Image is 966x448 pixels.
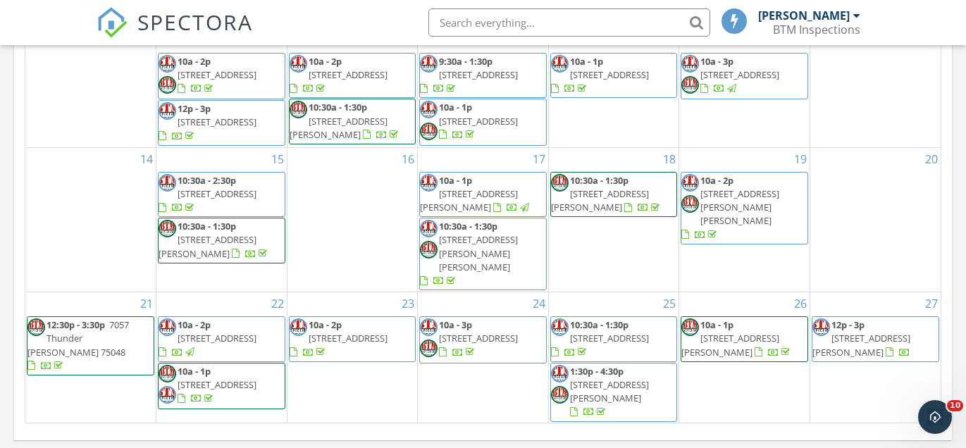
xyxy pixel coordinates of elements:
a: 10a - 1p [STREET_ADDRESS][PERSON_NAME] [420,174,531,213]
img: btminspections.jpg [27,318,45,336]
span: SPECTORA [137,7,253,37]
a: Go to September 19, 2025 [791,148,810,170]
span: [STREET_ADDRESS] [570,332,649,344]
a: 12:30p - 3:30p 7057 Thunder [PERSON_NAME] 75048 [27,316,154,375]
a: 12:30p - 3:30p 7057 Thunder [PERSON_NAME] 75048 [27,318,129,372]
span: [STREET_ADDRESS] [570,68,649,81]
a: 10a - 2p [STREET_ADDRESS] [158,53,285,99]
img: btminspections.jpg [681,195,699,213]
span: 10:30a - 1:30p [309,101,367,113]
td: Go to September 10, 2025 [418,28,549,147]
td: Go to September 20, 2025 [810,147,941,292]
a: 1:30p - 4:30p [STREET_ADDRESS][PERSON_NAME] [550,363,678,422]
td: Go to September 18, 2025 [548,147,679,292]
a: Go to September 23, 2025 [399,292,417,315]
a: Go to September 22, 2025 [268,292,287,315]
a: 10a - 2p [STREET_ADDRESS] [289,316,416,362]
span: [STREET_ADDRESS][PERSON_NAME] [420,187,518,213]
a: 10a - 2p [STREET_ADDRESS][PERSON_NAME][PERSON_NAME] [681,174,779,241]
img: btminspections.jpg [420,241,438,259]
td: Go to September 16, 2025 [287,147,418,292]
span: [STREET_ADDRESS] [178,68,256,81]
a: 10a - 1p [STREET_ADDRESS] [419,99,547,145]
td: Go to September 8, 2025 [156,28,287,147]
span: 10a - 2p [178,55,211,68]
td: Go to September 9, 2025 [287,28,418,147]
span: 10:30a - 1:30p [570,174,628,187]
span: [STREET_ADDRESS][PERSON_NAME] [159,233,256,259]
a: Go to September 25, 2025 [660,292,679,315]
a: 10a - 3p [STREET_ADDRESS] [700,55,779,94]
img: The Best Home Inspection Software - Spectora [97,7,128,38]
img: f406e5_258f05ae64ae59422b402d71679d2689.jpg [290,55,307,73]
img: f406e5_258f05ae64ae59422b402d71679d2689.jpg [420,101,438,118]
img: f406e5_258f05ae64ae59422b402d71679d2689.jpg [812,318,830,336]
a: Go to September 17, 2025 [530,148,548,170]
a: 10a - 1p [STREET_ADDRESS][PERSON_NAME] [419,172,547,218]
input: Search everything... [428,8,710,37]
a: 10a - 2p [STREET_ADDRESS] [290,318,388,358]
span: [STREET_ADDRESS][PERSON_NAME][PERSON_NAME] [439,233,518,273]
td: Go to September 23, 2025 [287,292,418,423]
img: f406e5_258f05ae64ae59422b402d71679d2689.jpg [159,318,176,336]
a: 9:30a - 1:30p [STREET_ADDRESS] [420,55,518,94]
span: [STREET_ADDRESS][PERSON_NAME] [570,378,649,404]
td: Go to September 19, 2025 [679,147,810,292]
a: Go to September 24, 2025 [530,292,548,315]
span: [STREET_ADDRESS] [178,116,256,128]
a: Go to September 16, 2025 [399,148,417,170]
span: 10a - 2p [309,55,342,68]
img: f406e5_258f05ae64ae59422b402d71679d2689.jpg [551,365,569,382]
img: f406e5_258f05ae64ae59422b402d71679d2689.jpg [681,174,699,192]
img: f406e5_258f05ae64ae59422b402d71679d2689.jpg [420,220,438,237]
span: 10a - 2p [309,318,342,331]
span: [STREET_ADDRESS][PERSON_NAME] [681,332,779,358]
span: 10:30a - 1:30p [439,220,497,232]
a: 10:30a - 1:30p [STREET_ADDRESS][PERSON_NAME] [158,218,285,263]
img: f406e5_258f05ae64ae59422b402d71679d2689.jpg [681,55,699,73]
span: 12:30p - 3:30p [47,318,105,331]
td: Go to September 22, 2025 [156,292,287,423]
span: [STREET_ADDRESS] [700,68,779,81]
span: 10a - 1p [439,101,472,113]
a: 10a - 2p [STREET_ADDRESS] [178,55,256,94]
a: 10:30a - 1:30p [STREET_ADDRESS][PERSON_NAME][PERSON_NAME] [420,220,518,287]
img: f406e5_258f05ae64ae59422b402d71679d2689.jpg [159,386,176,404]
span: [STREET_ADDRESS] [439,332,518,344]
img: f406e5_258f05ae64ae59422b402d71679d2689.jpg [420,174,438,192]
img: f406e5_258f05ae64ae59422b402d71679d2689.jpg [551,55,569,73]
span: [STREET_ADDRESS] [178,378,256,391]
a: 10:30a - 1:30p [STREET_ADDRESS][PERSON_NAME] [159,220,270,259]
a: 10a - 3p [STREET_ADDRESS] [681,53,808,99]
a: 9:30a - 1:30p [STREET_ADDRESS] [419,53,547,99]
span: 10 [947,400,963,411]
a: Go to September 15, 2025 [268,148,287,170]
span: [STREET_ADDRESS][PERSON_NAME] [812,332,910,358]
td: Go to September 11, 2025 [548,28,679,147]
td: Go to September 27, 2025 [810,292,941,423]
span: 10a - 1p [439,174,472,187]
span: [STREET_ADDRESS] [309,68,388,81]
a: 10:30a - 1:30p [STREET_ADDRESS][PERSON_NAME] [289,99,416,144]
div: [PERSON_NAME] [758,8,850,23]
span: [STREET_ADDRESS] [178,187,256,200]
iframe: Intercom live chat [918,400,952,434]
a: 10:30a - 1:30p [STREET_ADDRESS] [550,316,678,362]
a: 12p - 3p [STREET_ADDRESS] [158,100,285,146]
img: btminspections.jpg [551,386,569,404]
span: 12p - 3p [831,318,865,331]
img: btminspections.jpg [159,365,176,382]
img: btminspections.jpg [159,76,176,94]
a: 10a - 1p [STREET_ADDRESS][PERSON_NAME] [681,316,808,362]
a: 12p - 3p [STREET_ADDRESS] [159,102,256,142]
span: [STREET_ADDRESS] [309,332,388,344]
span: [STREET_ADDRESS] [439,115,518,127]
a: Go to September 18, 2025 [660,148,679,170]
img: f406e5_258f05ae64ae59422b402d71679d2689.jpg [420,55,438,73]
a: 12p - 3p [STREET_ADDRESS][PERSON_NAME] [812,316,939,362]
span: [STREET_ADDRESS][PERSON_NAME][PERSON_NAME] [700,187,779,227]
a: 10:30a - 1:30p [STREET_ADDRESS] [551,318,649,358]
span: 10a - 3p [439,318,472,331]
img: btminspections.jpg [551,174,569,192]
img: f406e5_258f05ae64ae59422b402d71679d2689.jpg [420,318,438,336]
